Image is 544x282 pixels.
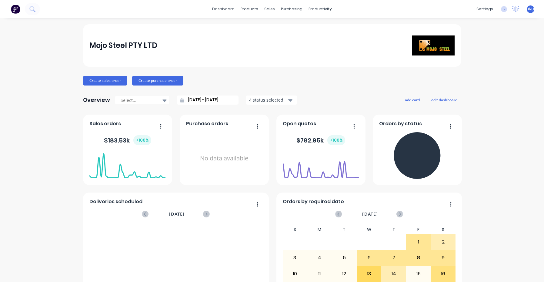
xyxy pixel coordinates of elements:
[283,120,316,127] span: Open quotes
[296,135,345,145] div: $ 782.95k
[238,5,261,14] div: products
[406,225,431,234] div: F
[401,96,424,104] button: add card
[186,120,228,127] span: Purchase orders
[357,250,381,265] div: 6
[209,5,238,14] a: dashboard
[431,266,455,281] div: 16
[406,250,431,265] div: 8
[83,94,110,106] div: Overview
[169,211,185,217] span: [DATE]
[431,225,456,234] div: S
[406,234,431,250] div: 1
[308,266,332,281] div: 11
[104,135,151,145] div: $ 183.53k
[89,120,121,127] span: Sales orders
[381,225,406,234] div: T
[357,266,381,281] div: 13
[308,250,332,265] div: 4
[278,5,305,14] div: purchasing
[431,234,455,250] div: 2
[261,5,278,14] div: sales
[327,135,345,145] div: + 100 %
[283,250,307,265] div: 3
[332,266,356,281] div: 12
[133,135,151,145] div: + 100 %
[249,97,287,103] div: 4 status selected
[307,225,332,234] div: M
[83,76,127,86] button: Create sales order
[283,266,307,281] div: 10
[305,5,335,14] div: productivity
[382,250,406,265] div: 7
[431,250,455,265] div: 9
[357,225,382,234] div: W
[246,96,297,105] button: 4 status selected
[89,39,157,52] div: Mojo Steel PTY LTD
[186,130,262,187] div: No data available
[11,5,20,14] img: Factory
[473,5,496,14] div: settings
[282,225,307,234] div: S
[332,225,357,234] div: T
[406,266,431,281] div: 15
[412,35,455,55] img: Mojo Steel PTY LTD
[362,211,378,217] span: [DATE]
[332,250,356,265] div: 5
[132,76,183,86] button: Create purchase order
[379,120,422,127] span: Orders by status
[427,96,461,104] button: edit dashboard
[382,266,406,281] div: 14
